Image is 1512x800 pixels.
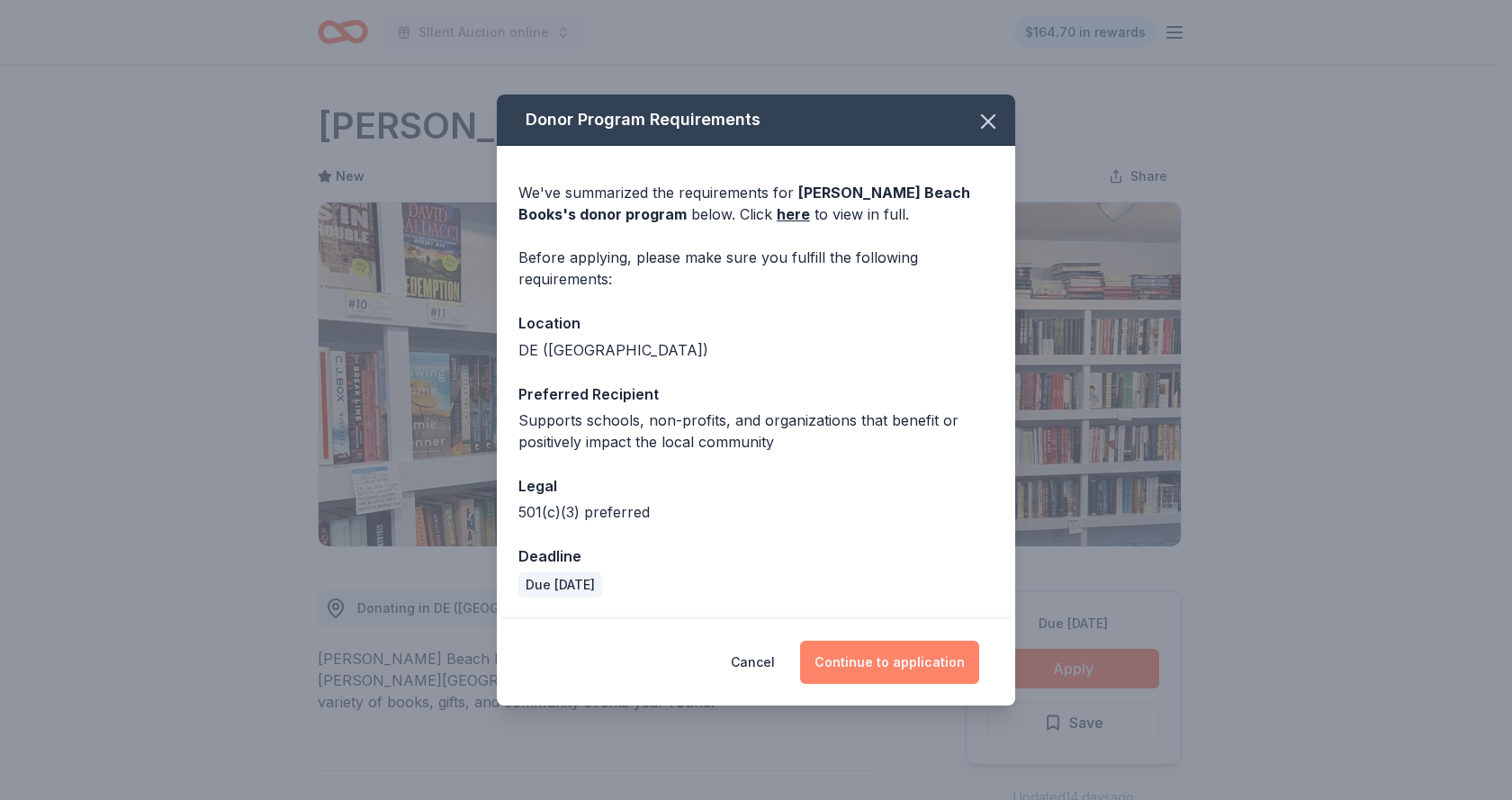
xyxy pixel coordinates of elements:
[777,203,810,225] a: here
[800,641,979,684] button: Continue to application
[518,247,994,290] div: Before applying, please make sure you fulfill the following requirements:
[497,94,1015,146] div: Donor Program Requirements
[518,409,994,453] div: Supports schools, non-profits, and organizations that benefit or positively impact the local comm...
[518,339,994,361] div: DE ([GEOGRAPHIC_DATA])
[518,311,994,335] div: Location
[518,544,994,568] div: Deadline
[518,572,602,598] div: Due [DATE]
[518,501,994,523] div: 501(c)(3) preferred
[518,382,994,406] div: Preferred Recipient
[518,474,994,498] div: Legal
[731,641,775,684] button: Cancel
[518,182,994,225] div: We've summarized the requirements for below. Click to view in full.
